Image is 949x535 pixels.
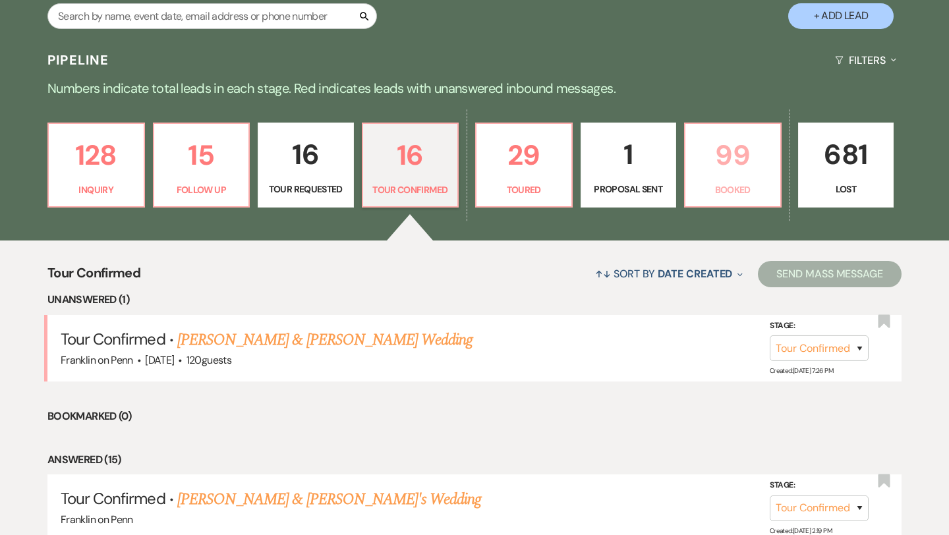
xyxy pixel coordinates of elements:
[758,261,902,287] button: Send Mass Message
[595,267,611,281] span: ↑↓
[798,123,894,208] a: 681Lost
[693,183,772,197] p: Booked
[258,123,354,208] a: 16Tour Requested
[153,123,250,208] a: 15Follow Up
[770,478,869,493] label: Stage:
[484,183,563,197] p: Toured
[807,132,886,177] p: 681
[475,123,573,208] a: 29Toured
[589,182,668,196] p: Proposal Sent
[57,183,136,197] p: Inquiry
[47,291,902,308] li: Unanswered (1)
[371,133,450,177] p: 16
[61,513,133,526] span: Franklin on Penn
[590,256,748,291] button: Sort By Date Created
[693,133,772,177] p: 99
[145,353,174,367] span: [DATE]
[47,123,145,208] a: 128Inquiry
[177,488,482,511] a: [PERSON_NAME] & [PERSON_NAME]'s Wedding
[830,43,902,78] button: Filters
[61,353,133,367] span: Franklin on Penn
[788,3,894,29] button: + Add Lead
[61,329,165,349] span: Tour Confirmed
[658,267,732,281] span: Date Created
[57,133,136,177] p: 128
[266,132,345,177] p: 16
[371,183,450,197] p: Tour Confirmed
[47,51,109,69] h3: Pipeline
[162,183,241,197] p: Follow Up
[581,123,677,208] a: 1Proposal Sent
[162,133,241,177] p: 15
[47,408,902,425] li: Bookmarked (0)
[47,3,377,29] input: Search by name, event date, email address or phone number
[61,488,165,509] span: Tour Confirmed
[266,182,345,196] p: Tour Requested
[807,182,886,196] p: Lost
[177,328,473,352] a: [PERSON_NAME] & [PERSON_NAME] Wedding
[187,353,231,367] span: 120 guests
[589,132,668,177] p: 1
[684,123,782,208] a: 99Booked
[770,319,869,333] label: Stage:
[484,133,563,177] p: 29
[770,366,833,375] span: Created: [DATE] 7:26 PM
[770,526,832,535] span: Created: [DATE] 2:19 PM
[47,451,902,468] li: Answered (15)
[362,123,459,208] a: 16Tour Confirmed
[47,263,140,291] span: Tour Confirmed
